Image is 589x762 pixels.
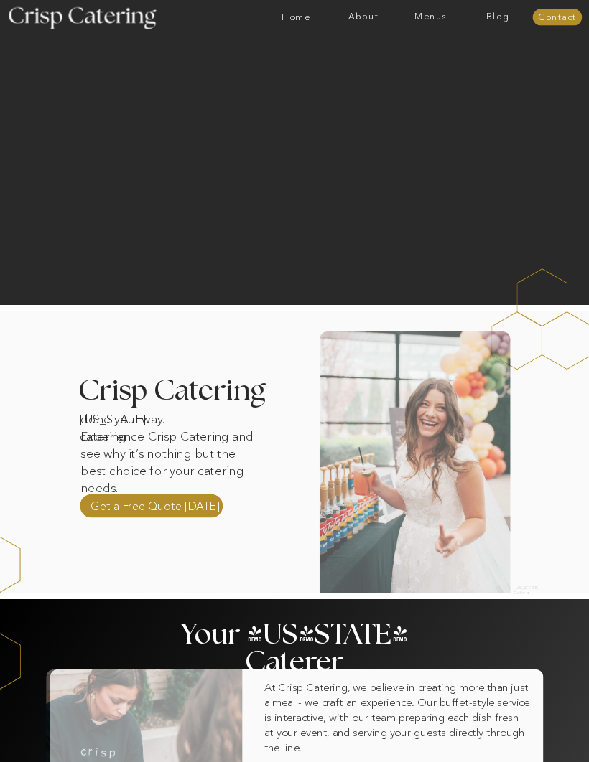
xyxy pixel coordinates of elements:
a: Contact [532,13,582,23]
h1: [US_STATE] catering [80,410,182,423]
p: done your way. Experience Crisp Catering and see why it’s nothing but the best choice for your ca... [80,410,259,473]
h2: Your [US_STATE] Caterer [179,621,411,640]
a: Blog [464,12,532,22]
a: About [330,12,397,22]
h2: [US_STATE] Caterer [514,585,544,591]
a: Menus [397,12,465,22]
a: Home [263,12,330,22]
h3: Crisp Catering [78,377,290,405]
a: Get a Free Quote [DATE] [91,498,220,513]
